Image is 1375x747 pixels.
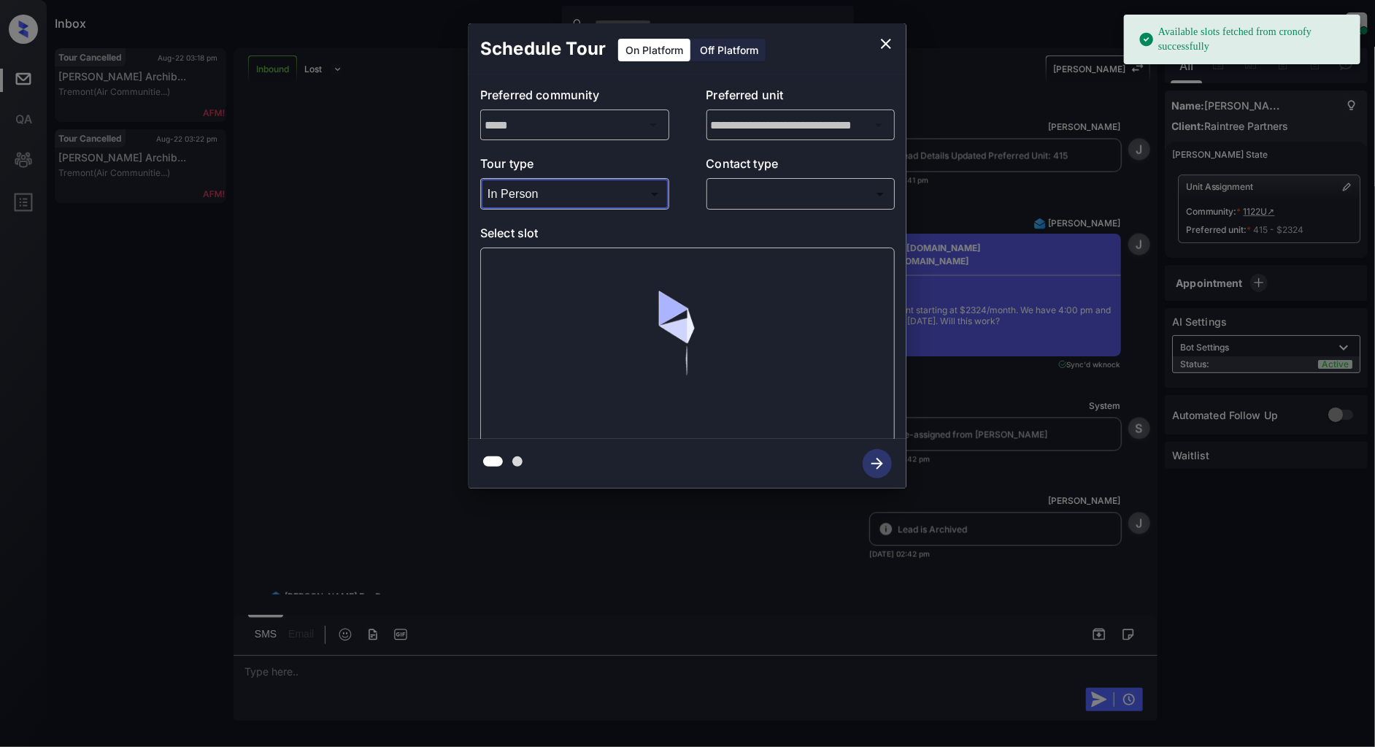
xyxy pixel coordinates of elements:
button: btn-next [854,445,901,483]
img: loaderv1.7921fd1ed0a854f04152.gif [602,259,774,431]
div: Off Platform [693,39,766,61]
h2: Schedule Tour [469,23,617,74]
p: Tour type [480,155,669,178]
div: On Platform [618,39,690,61]
button: close [871,29,901,58]
div: Available slots fetched from cronofy successfully [1139,19,1349,60]
div: In Person [484,182,666,206]
p: Select slot [480,224,895,248]
p: Contact type [706,155,896,178]
p: Preferred unit [706,86,896,110]
p: Preferred community [480,86,669,110]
